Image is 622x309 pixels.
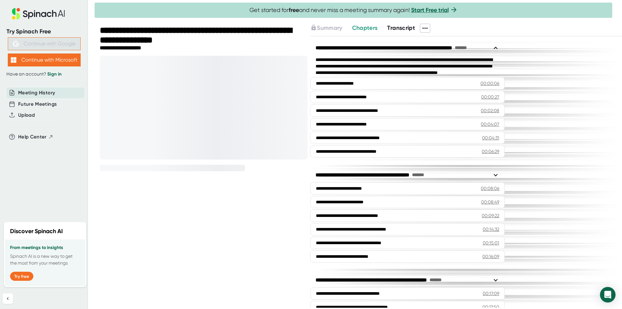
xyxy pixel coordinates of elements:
div: Upgrade to access [310,24,352,33]
div: 00:00:27 [481,94,499,100]
div: 00:04:31 [482,135,499,141]
img: Aehbyd4JwY73AAAAAElFTkSuQmCC [13,41,19,47]
div: 00:04:07 [481,121,499,127]
div: 00:00:06 [480,80,499,87]
div: 00:17:09 [483,290,499,297]
span: Help Center [18,133,47,141]
div: 00:08:49 [481,199,499,205]
button: Continue with Google [8,37,81,50]
div: 00:02:08 [481,107,499,114]
p: Spinach AI is a new way to get the most from your meetings [10,253,80,267]
button: Try free [10,272,33,281]
div: 00:06:29 [482,148,499,155]
h3: From meetings to insights [10,245,80,250]
span: Summary [317,24,342,31]
button: Transcript [387,24,415,32]
button: Summary [310,24,342,32]
div: 00:15:01 [483,240,499,246]
div: 00:14:32 [483,226,499,232]
div: 00:16:09 [482,253,499,260]
h2: Discover Spinach AI [10,227,63,236]
div: Open Intercom Messenger [600,287,616,303]
button: Meeting History [18,89,55,97]
a: Start Free trial [411,6,449,14]
a: Sign in [47,71,62,77]
span: Transcript [387,24,415,31]
button: Upload [18,112,35,119]
div: 00:09:22 [482,212,499,219]
span: Chapters [352,24,378,31]
div: Have an account? [6,71,82,77]
span: Get started for and never miss a meeting summary again! [249,6,458,14]
button: Collapse sidebar [3,293,13,304]
div: Try Spinach Free [6,28,82,35]
button: Continue with Microsoft [8,53,81,66]
button: Future Meetings [18,101,57,108]
div: 00:08:06 [481,185,499,192]
button: Chapters [352,24,378,32]
button: Help Center [18,133,53,141]
b: free [289,6,299,14]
